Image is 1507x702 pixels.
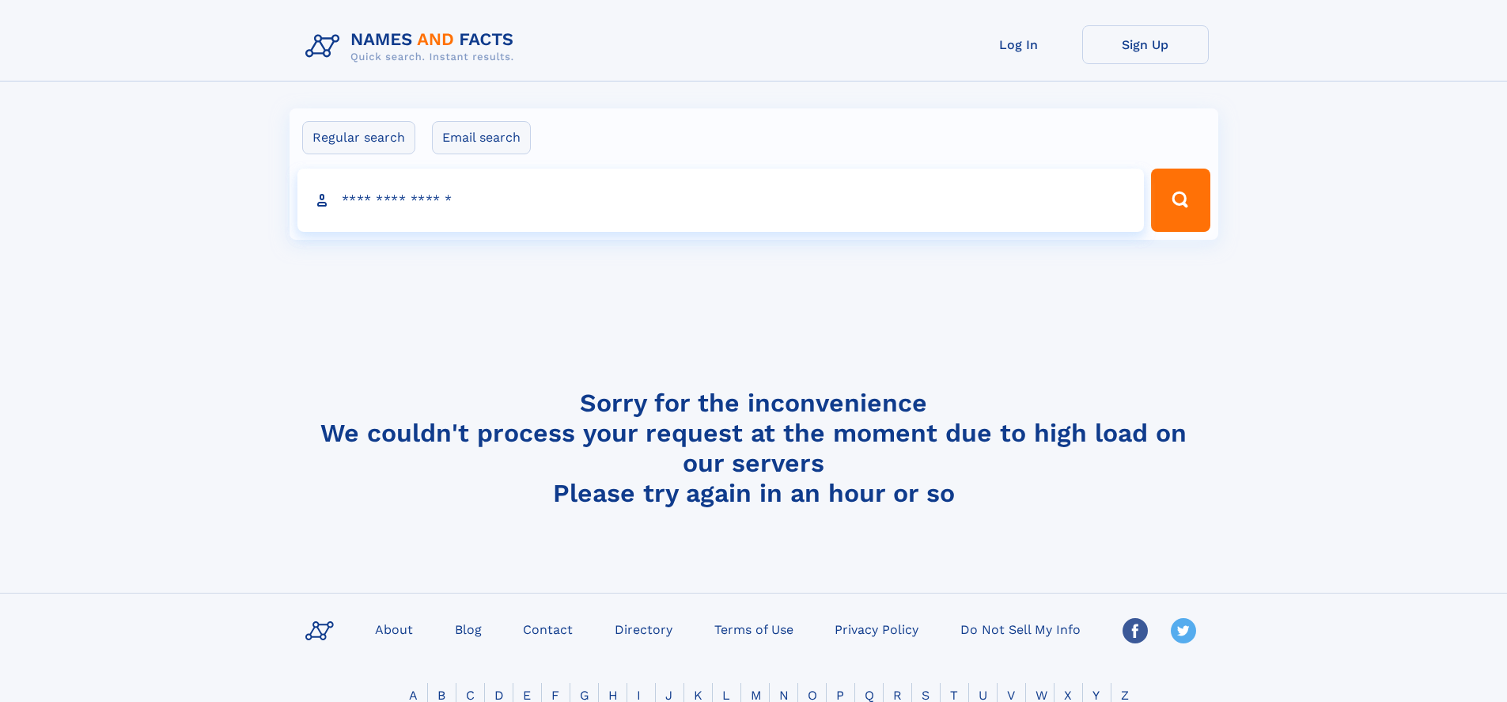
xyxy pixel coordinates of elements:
label: Email search [432,121,531,154]
label: Regular search [302,121,415,154]
a: Log In [956,25,1082,64]
a: Privacy Policy [828,617,925,640]
button: Search Button [1151,169,1210,232]
a: Directory [608,617,679,640]
img: Facebook [1123,618,1148,643]
a: Contact [517,617,579,640]
a: Terms of Use [708,617,800,640]
a: Sign Up [1082,25,1209,64]
a: Do Not Sell My Info [954,617,1087,640]
a: About [369,617,419,640]
img: Logo Names and Facts [299,25,527,68]
a: Blog [449,617,488,640]
h4: Sorry for the inconvenience We couldn't process your request at the moment due to high load on ou... [299,388,1209,508]
input: search input [297,169,1145,232]
img: Twitter [1171,618,1196,643]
